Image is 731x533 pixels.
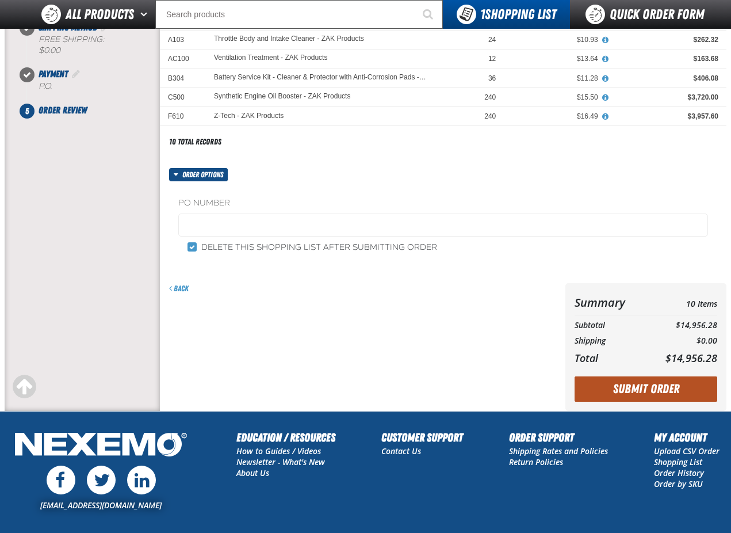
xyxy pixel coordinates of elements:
[598,93,613,103] button: View All Prices for Synthetic Engine Oil Booster - ZAK Products
[66,4,134,25] span: All Products
[187,242,197,252] input: Delete this shopping list after submitting order
[169,284,189,293] a: Back
[488,55,496,63] span: 12
[39,22,97,33] span: Shipping Method
[236,446,321,456] a: How to Guides / Videos
[645,292,717,313] td: 10 Items
[614,35,718,44] div: $262.32
[160,68,206,87] td: B304
[27,67,160,104] li: Payment. Step 4 of 5. Completed
[654,456,702,467] a: Shopping List
[509,429,608,446] h2: Order Support
[512,93,598,102] div: $15.50
[509,446,608,456] a: Shipping Rates and Policies
[654,478,703,489] a: Order by SKU
[178,198,708,209] label: PO Number
[614,74,718,83] div: $406.08
[99,22,111,33] a: Edit Shipping Method
[598,35,613,45] button: View All Prices for Throttle Body and Intake Cleaner - ZAK Products
[645,333,717,349] td: $0.00
[12,374,37,399] div: Scroll to the top
[480,6,556,22] span: Shopping List
[665,351,717,365] span: $14,956.28
[512,112,598,121] div: $16.49
[70,68,82,79] a: Edit Payment
[169,136,221,147] div: 10 total records
[484,93,496,101] span: 240
[182,168,228,181] span: Order options
[598,112,613,122] button: View All Prices for Z-Tech - ZAK Products
[598,74,613,84] button: View All Prices for Battery Service Kit - Cleaner & Protector with Anti-Corrosion Pads - ZAK Prod...
[39,45,60,55] strong: $0.00
[509,456,563,467] a: Return Policies
[654,446,719,456] a: Upload CSV Order
[488,36,496,44] span: 24
[39,105,87,116] span: Order Review
[512,54,598,63] div: $13.64
[598,54,613,64] button: View All Prices for Ventilation Treatment - ZAK Products
[614,112,718,121] div: $3,957.60
[214,54,327,62] a: Ventilation Treatment - ZAK Products
[40,500,162,511] a: [EMAIL_ADDRESS][DOMAIN_NAME]
[39,81,160,92] div: P.O.
[236,467,269,478] a: About Us
[214,93,350,101] a: Synthetic Engine Oil Booster - ZAK Products
[575,318,645,333] th: Subtotal
[512,35,598,44] div: $10.93
[575,349,645,367] th: Total
[236,456,325,467] a: Newsletter - What's New
[654,467,704,478] a: Order History
[27,104,160,117] li: Order Review. Step 5 of 5. Not Completed
[614,54,718,63] div: $163.68
[512,74,598,83] div: $11.28
[488,74,496,82] span: 36
[214,35,364,43] a: Throttle Body and Intake Cleaner - ZAK Products
[381,446,421,456] a: Contact Us
[484,112,496,120] span: 240
[654,429,719,446] h2: My Account
[160,106,206,125] td: F610
[169,168,228,181] button: Order options
[381,429,463,446] h2: Customer Support
[12,429,190,463] img: Nexemo Logo
[160,50,206,68] td: AC100
[39,35,160,56] div: Free Shipping:
[27,21,160,68] li: Shipping Method. Step 3 of 5. Completed
[214,112,284,120] a: Z-Tech - ZAK Products
[160,87,206,106] td: C500
[575,333,645,349] th: Shipping
[614,93,718,102] div: $3,720.00
[480,6,485,22] strong: 1
[575,376,717,402] button: Submit Order
[575,292,645,313] th: Summary
[236,429,335,446] h2: Education / Resources
[645,318,717,333] td: $14,956.28
[187,242,437,253] label: Delete this shopping list after submitting order
[20,104,35,119] span: 5
[214,74,428,82] a: Battery Service Kit - Cleaner & Protector with Anti-Corrosion Pads - ZAK Products
[160,31,206,50] td: A103
[39,68,68,79] span: Payment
